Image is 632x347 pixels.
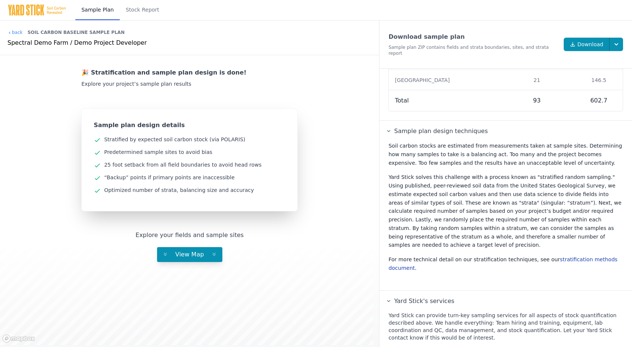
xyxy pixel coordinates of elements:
[389,70,498,90] td: [GEOGRAPHIC_DATA]
[104,136,245,144] div: Stratified by expected soil carbon stock (via POLARIS)
[575,70,623,90] td: 146.5
[157,247,222,262] button: View Map
[385,309,626,344] div: Yard Stick can provide turn-key sampling services for all aspects of stock quantification describ...
[104,186,254,195] div: Optimized number of strata, balancing size and accuracy
[169,251,210,258] span: View Map
[28,26,125,38] div: Soil Carbon Baseline Sample Plan
[388,44,558,56] div: Sample plan ZIP contains fields and strata boundaries, sites, and strata report
[499,90,575,111] td: 93
[388,255,623,272] p: For more technical detail on our stratification techniques, see our .
[104,174,235,182] div: “Backup” points if primary points are inaccessible
[385,127,626,136] summary: Sample plan design techniques
[388,32,558,41] div: Download sample plan
[564,38,610,51] a: Download
[104,148,212,157] div: Predetermined sample sites to avoid bias
[7,38,372,47] div: Spectral Demo Farm / Demo Project Developer
[104,161,262,169] div: 25 foot setback from all field boundaries to avoid head rows
[499,70,575,90] td: 21
[392,296,456,306] span: Yard Stick's services
[81,68,298,77] div: 🎉 Stratification and sample plan design is done!
[392,126,489,136] span: Sample plan design techniques
[7,4,66,16] img: Yard Stick Logo
[81,80,298,88] div: Explore your project’s sample plan results
[388,173,623,249] p: Yard Stick solves this challenge with a process known as "stratified random sampling." Using publ...
[388,256,617,271] a: stratification methods document
[389,90,498,111] td: Total
[385,297,626,306] summary: Yard Stick's services
[388,142,623,167] p: Soil carbon stocks are estimated from measurements taken at sample sites. Determining how many sa...
[575,90,623,111] td: 602.7
[7,29,23,35] a: back
[94,121,285,130] div: Sample plan design details
[135,231,244,240] div: Explore your fields and sample sites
